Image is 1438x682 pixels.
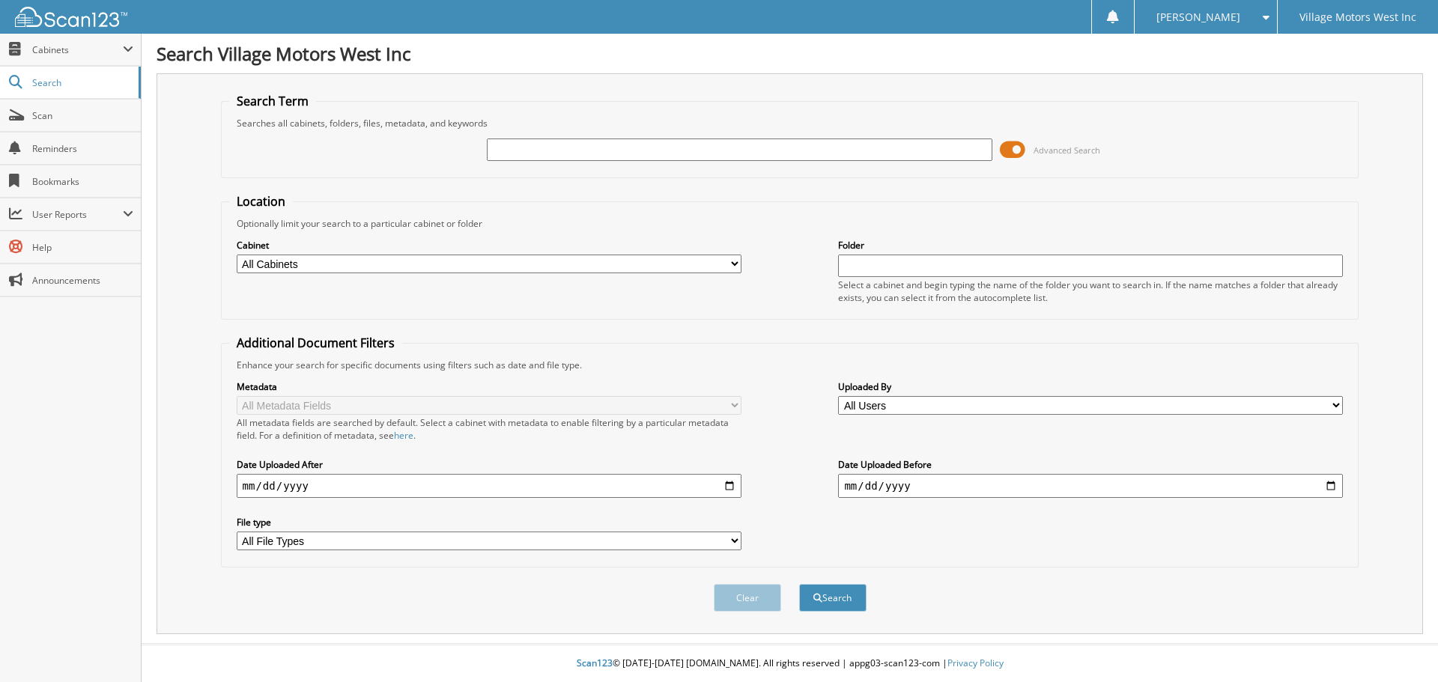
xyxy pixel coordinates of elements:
label: Date Uploaded Before [838,458,1343,471]
a: Privacy Policy [947,657,1004,669]
legend: Additional Document Filters [229,335,402,351]
h1: Search Village Motors West Inc [157,41,1423,66]
span: [PERSON_NAME] [1156,13,1240,22]
label: File type [237,516,741,529]
button: Clear [714,584,781,612]
legend: Search Term [229,93,316,109]
span: Help [32,241,133,254]
label: Metadata [237,380,741,393]
span: Announcements [32,274,133,287]
label: Cabinet [237,239,741,252]
span: Village Motors West Inc [1299,13,1416,22]
button: Search [799,584,867,612]
span: User Reports [32,208,123,221]
input: start [237,474,741,498]
div: Select a cabinet and begin typing the name of the folder you want to search in. If the name match... [838,278,1343,304]
span: Advanced Search [1034,144,1100,156]
img: scan123-logo-white.svg [15,7,127,27]
div: © [DATE]-[DATE] [DOMAIN_NAME]. All rights reserved | appg03-scan123-com | [142,645,1438,682]
span: Cabinets [32,43,123,56]
div: Searches all cabinets, folders, files, metadata, and keywords [229,117,1351,130]
span: Scan123 [577,657,613,669]
label: Uploaded By [838,380,1343,393]
div: Optionally limit your search to a particular cabinet or folder [229,217,1351,230]
iframe: Chat Widget [1363,610,1438,682]
span: Bookmarks [32,175,133,188]
legend: Location [229,193,293,210]
span: Scan [32,109,133,122]
span: Reminders [32,142,133,155]
a: here [394,429,413,442]
label: Folder [838,239,1343,252]
input: end [838,474,1343,498]
div: All metadata fields are searched by default. Select a cabinet with metadata to enable filtering b... [237,416,741,442]
span: Search [32,76,131,89]
div: Enhance your search for specific documents using filters such as date and file type. [229,359,1351,371]
label: Date Uploaded After [237,458,741,471]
